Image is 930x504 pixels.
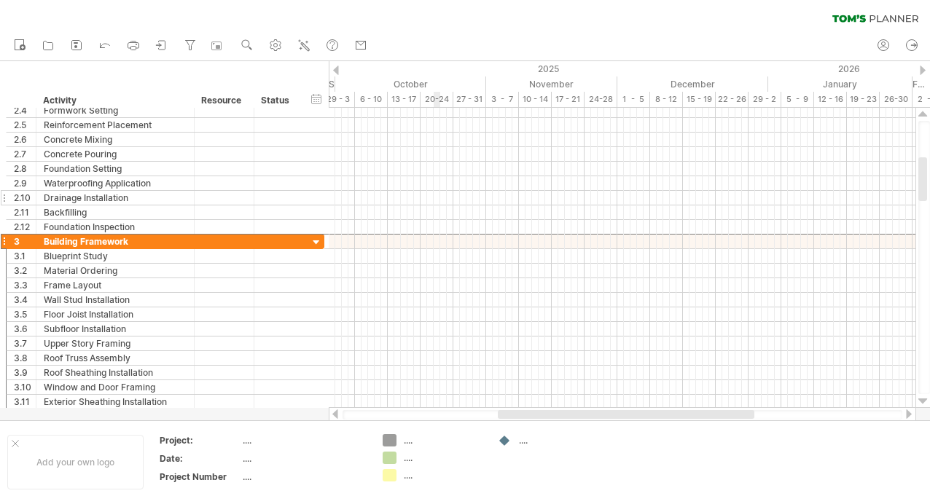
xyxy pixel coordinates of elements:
[585,92,617,107] div: 24-28
[14,380,36,394] div: 3.10
[14,366,36,379] div: 3.9
[14,147,36,161] div: 2.7
[14,307,36,321] div: 3.5
[519,434,598,446] div: ....
[404,434,483,446] div: ....
[14,395,36,409] div: 3.11
[453,92,486,107] div: 27 - 31
[14,133,36,146] div: 2.6
[14,264,36,277] div: 3.2
[44,191,187,205] div: Drainage Installation
[749,92,781,107] div: 29 - 2
[880,92,913,107] div: 26-30
[716,92,749,107] div: 22 - 26
[519,92,552,107] div: 10 - 14
[160,470,240,483] div: Project Number
[7,435,144,489] div: Add your own logo
[44,395,187,409] div: Exterior Sheathing Installation
[14,336,36,350] div: 3.7
[44,118,187,132] div: Reinforcement Placement
[44,133,187,146] div: Concrete Mixing
[44,264,187,277] div: Material Ordering
[243,452,365,465] div: ....
[14,322,36,336] div: 3.6
[44,366,187,379] div: Roof Sheathing Installation
[421,92,453,107] div: 20-24
[322,92,355,107] div: 29 - 3
[14,278,36,292] div: 3.3
[44,220,187,234] div: Foundation Inspection
[14,220,36,234] div: 2.12
[781,92,814,107] div: 5 - 9
[44,162,187,176] div: Foundation Setting
[486,76,617,92] div: November 2025
[44,336,187,350] div: Upper Story Framing
[14,351,36,365] div: 3.8
[14,191,36,205] div: 2.10
[44,147,187,161] div: Concrete Pouring
[404,452,483,464] div: ....
[243,434,365,446] div: ....
[355,92,388,107] div: 6 - 10
[335,76,486,92] div: October 2025
[14,176,36,190] div: 2.9
[14,293,36,307] div: 3.4
[486,92,519,107] div: 3 - 7
[650,92,683,107] div: 8 - 12
[552,92,585,107] div: 17 - 21
[814,92,847,107] div: 12 - 16
[14,235,36,248] div: 3
[847,92,880,107] div: 19 - 23
[404,469,483,481] div: ....
[160,452,240,465] div: Date:
[44,351,187,365] div: Roof Truss Assembly
[14,118,36,132] div: 2.5
[44,278,187,292] div: Frame Layout
[14,162,36,176] div: 2.8
[261,93,293,108] div: Status
[44,293,187,307] div: Wall Stud Installation
[44,205,187,219] div: Backfilling
[14,103,36,117] div: 2.4
[44,249,187,263] div: Blueprint Study
[44,380,187,394] div: Window and Door Framing
[14,249,36,263] div: 3.1
[14,205,36,219] div: 2.11
[44,235,187,248] div: Building Framework
[617,76,768,92] div: December 2025
[44,322,187,336] div: Subfloor Installation
[44,307,187,321] div: Floor Joist Installation
[44,176,187,190] div: Waterproofing Application
[160,434,240,446] div: Project:
[243,470,365,483] div: ....
[44,103,187,117] div: Formwork Setting
[683,92,716,107] div: 15 - 19
[768,76,913,92] div: January 2026
[617,92,650,107] div: 1 - 5
[43,93,186,108] div: Activity
[388,92,421,107] div: 13 - 17
[201,93,246,108] div: Resource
